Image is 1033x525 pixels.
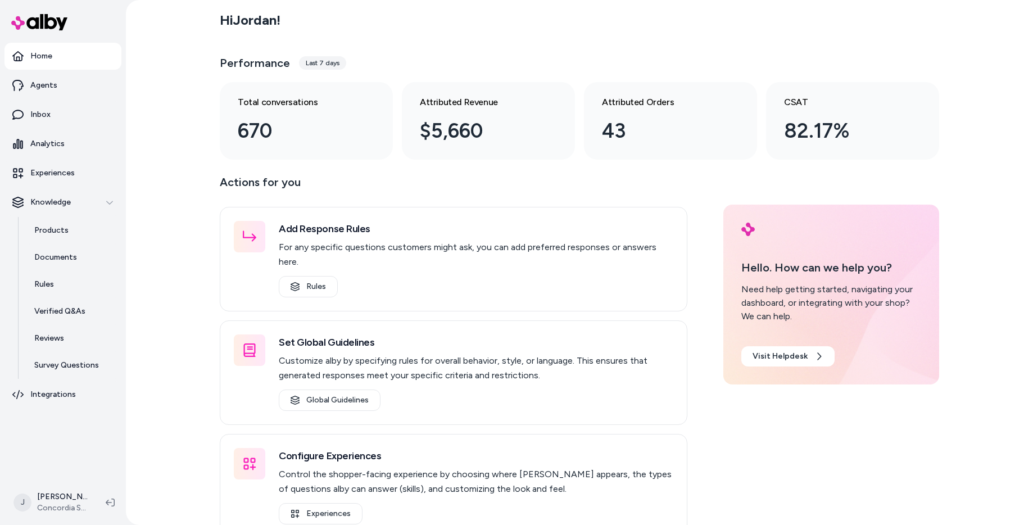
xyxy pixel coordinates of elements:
[602,96,721,109] h3: Attributed Orders
[741,283,921,323] div: Need help getting started, navigating your dashboard, or integrating with your shop? We can help.
[7,485,97,521] button: J[PERSON_NAME]Concordia Supply
[23,217,121,244] a: Products
[37,503,88,514] span: Concordia Supply
[420,116,539,146] div: $5,660
[220,82,393,160] a: Total conversations 670
[784,116,903,146] div: 82.17%
[299,56,346,70] div: Last 7 days
[34,279,54,290] p: Rules
[220,173,687,200] p: Actions for you
[4,381,121,408] a: Integrations
[784,96,903,109] h3: CSAT
[766,82,939,160] a: CSAT 82.17%
[220,12,280,29] h2: Hi Jordan !
[23,244,121,271] a: Documents
[402,82,575,160] a: Attributed Revenue $5,660
[238,116,357,146] div: 670
[279,221,673,237] h3: Add Response Rules
[30,138,65,150] p: Analytics
[420,96,539,109] h3: Attributed Revenue
[279,467,673,496] p: Control the shopper-facing experience by choosing where [PERSON_NAME] appears, the types of quest...
[279,448,673,464] h3: Configure Experiences
[30,51,52,62] p: Home
[37,491,88,503] p: [PERSON_NAME]
[34,225,69,236] p: Products
[34,252,77,263] p: Documents
[34,333,64,344] p: Reviews
[279,334,673,350] h3: Set Global Guidelines
[30,389,76,400] p: Integrations
[279,354,673,383] p: Customize alby by specifying rules for overall behavior, style, or language. This ensures that ge...
[4,130,121,157] a: Analytics
[4,101,121,128] a: Inbox
[34,360,99,371] p: Survey Questions
[23,298,121,325] a: Verified Q&As
[30,109,51,120] p: Inbox
[30,168,75,179] p: Experiences
[23,352,121,379] a: Survey Questions
[279,390,380,411] a: Global Guidelines
[741,223,755,236] img: alby Logo
[602,116,721,146] div: 43
[30,197,71,208] p: Knowledge
[220,55,290,71] h3: Performance
[741,259,921,276] p: Hello. How can we help you?
[279,503,363,524] a: Experiences
[30,80,57,91] p: Agents
[279,240,673,269] p: For any specific questions customers might ask, you can add preferred responses or answers here.
[4,160,121,187] a: Experiences
[4,189,121,216] button: Knowledge
[4,43,121,70] a: Home
[584,82,757,160] a: Attributed Orders 43
[238,96,357,109] h3: Total conversations
[23,271,121,298] a: Rules
[34,306,85,317] p: Verified Q&As
[13,494,31,512] span: J
[11,14,67,30] img: alby Logo
[741,346,835,366] a: Visit Helpdesk
[279,276,338,297] a: Rules
[23,325,121,352] a: Reviews
[4,72,121,99] a: Agents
